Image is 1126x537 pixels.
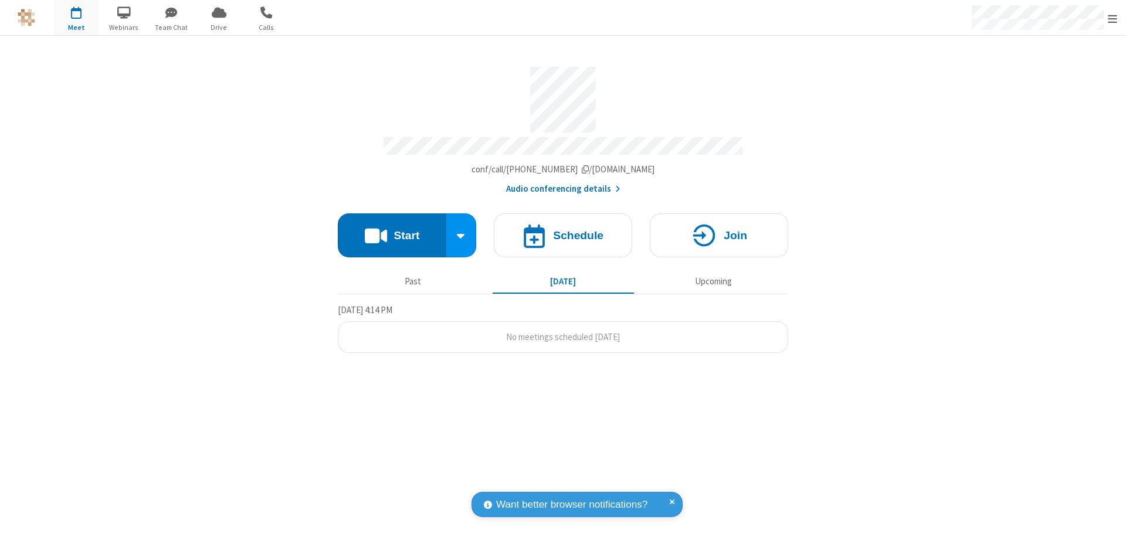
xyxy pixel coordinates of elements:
[506,182,620,196] button: Audio conferencing details
[724,230,747,241] h4: Join
[553,230,603,241] h4: Schedule
[472,163,655,176] button: Copy my meeting room linkCopy my meeting room link
[643,270,784,293] button: Upcoming
[197,22,241,33] span: Drive
[342,270,484,293] button: Past
[338,213,446,257] button: Start
[245,22,289,33] span: Calls
[338,304,392,315] span: [DATE] 4:14 PM
[55,22,99,33] span: Meet
[650,213,788,257] button: Join
[394,230,419,241] h4: Start
[446,213,477,257] div: Start conference options
[472,164,655,175] span: Copy my meeting room link
[1097,507,1117,529] iframe: Chat
[338,58,788,196] section: Account details
[506,331,620,342] span: No meetings scheduled [DATE]
[102,22,146,33] span: Webinars
[493,270,634,293] button: [DATE]
[338,303,788,354] section: Today's Meetings
[494,213,632,257] button: Schedule
[496,497,647,512] span: Want better browser notifications?
[150,22,194,33] span: Team Chat
[18,9,35,26] img: QA Selenium DO NOT DELETE OR CHANGE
